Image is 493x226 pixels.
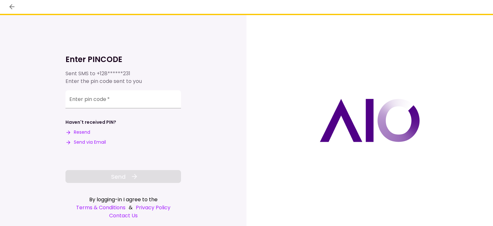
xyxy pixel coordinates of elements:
a: Contact Us [65,212,181,220]
button: Send [65,170,181,183]
div: Haven't received PIN? [65,119,116,126]
button: back [6,1,17,12]
a: Terms & Conditions [76,203,125,212]
img: AIO logo [320,99,420,142]
div: Sent SMS to Enter the pin code sent to you [65,70,181,85]
span: Send [111,172,125,181]
h1: Enter PINCODE [65,54,181,65]
div: By logging-in I agree to the [65,195,181,203]
a: Privacy Policy [136,203,170,212]
button: Resend [65,129,90,136]
div: & [65,203,181,212]
button: Send via Email [65,139,106,146]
